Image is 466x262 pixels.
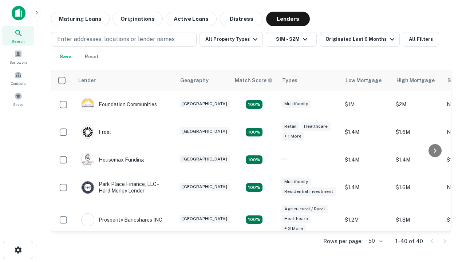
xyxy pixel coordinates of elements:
[13,102,24,107] span: Saved
[281,225,306,233] div: + 3 more
[341,91,392,118] td: $1M
[180,76,209,85] div: Geography
[57,35,175,44] p: Enter addresses, locations or lender names
[235,76,273,84] div: Capitalize uses an advanced AI algorithm to match your search with the best lender. The match sco...
[112,12,163,26] button: Originations
[235,76,271,84] h6: Match Score
[12,38,25,44] span: Search
[179,155,230,163] div: [GEOGRAPHIC_DATA]
[2,47,34,67] a: Borrowers
[403,32,439,47] button: All Filters
[281,215,311,223] div: Healthcare
[281,122,300,131] div: Retail
[82,181,94,194] img: picture
[179,127,230,136] div: [GEOGRAPHIC_DATA]
[282,76,297,85] div: Types
[179,100,230,108] div: [GEOGRAPHIC_DATA]
[281,187,336,196] div: Residential Investment
[392,174,443,201] td: $1.6M
[176,70,230,91] th: Geography
[51,12,110,26] button: Maturing Loans
[320,32,400,47] button: Originated Last 6 Months
[54,49,77,64] button: Save your search to get updates of matches that match your search criteria.
[392,91,443,118] td: $2M
[179,183,230,191] div: [GEOGRAPHIC_DATA]
[81,181,169,194] div: Park Place Finance, LLC - Hard Money Lender
[341,118,392,146] td: $1.4M
[166,12,217,26] button: Active Loans
[246,215,262,224] div: Matching Properties: 7, hasApolloMatch: undefined
[2,26,34,45] a: Search
[81,126,111,139] div: Frost
[51,32,197,47] button: Enter addresses, locations or lender names
[323,237,363,246] p: Rows per page:
[396,76,435,85] div: High Mortgage
[81,213,162,226] div: Prosperity Bancshares INC
[246,155,262,164] div: Matching Properties: 4, hasApolloMatch: undefined
[78,76,96,85] div: Lender
[74,70,176,91] th: Lender
[301,122,331,131] div: Healthcare
[366,236,384,246] div: 50
[246,100,262,109] div: Matching Properties: 4, hasApolloMatch: undefined
[392,70,443,91] th: High Mortgage
[392,146,443,174] td: $1.4M
[395,237,423,246] p: 1–40 of 40
[281,132,304,140] div: + 1 more
[230,70,278,91] th: Capitalize uses an advanced AI algorithm to match your search with the best lender. The match sco...
[11,80,25,86] span: Contacts
[281,205,328,213] div: Agricultural / Rural
[246,128,262,136] div: Matching Properties: 4, hasApolloMatch: undefined
[81,153,144,166] div: Housemax Funding
[281,100,311,108] div: Multifamily
[82,214,94,226] img: picture
[81,98,157,111] div: Foundation Communities
[430,180,466,215] iframe: Chat Widget
[200,32,263,47] button: All Property Types
[266,12,310,26] button: Lenders
[12,6,25,20] img: capitalize-icon.png
[179,215,230,223] div: [GEOGRAPHIC_DATA]
[266,32,317,47] button: $1M - $2M
[246,183,262,192] div: Matching Properties: 4, hasApolloMatch: undefined
[325,35,396,44] div: Originated Last 6 Months
[345,76,382,85] div: Low Mortgage
[220,12,263,26] button: Distress
[341,146,392,174] td: $1.4M
[341,70,392,91] th: Low Mortgage
[2,89,34,109] a: Saved
[341,201,392,238] td: $1.2M
[281,178,311,186] div: Multifamily
[82,98,94,111] img: picture
[392,201,443,238] td: $1.8M
[82,126,94,138] img: picture
[82,154,94,166] img: picture
[341,174,392,201] td: $1.4M
[278,70,341,91] th: Types
[392,118,443,146] td: $1.6M
[80,49,103,64] button: Reset
[2,68,34,88] a: Contacts
[9,59,27,65] span: Borrowers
